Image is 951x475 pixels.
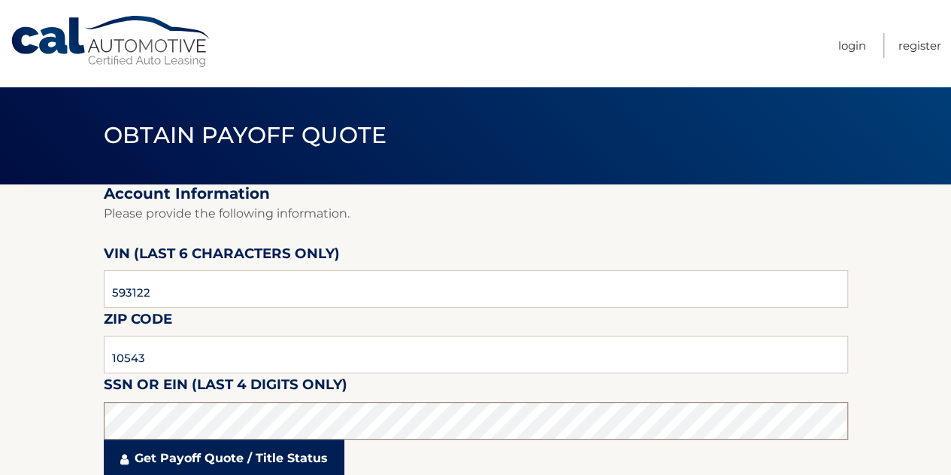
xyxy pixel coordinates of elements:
span: Obtain Payoff Quote [104,121,387,149]
p: Please provide the following information. [104,203,848,224]
a: Cal Automotive [10,15,213,69]
label: VIN (last 6 characters only) [104,242,340,270]
label: Zip Code [104,308,172,336]
a: Register [898,33,941,58]
a: Login [838,33,866,58]
label: SSN or EIN (last 4 digits only) [104,373,347,401]
h2: Account Information [104,184,848,203]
